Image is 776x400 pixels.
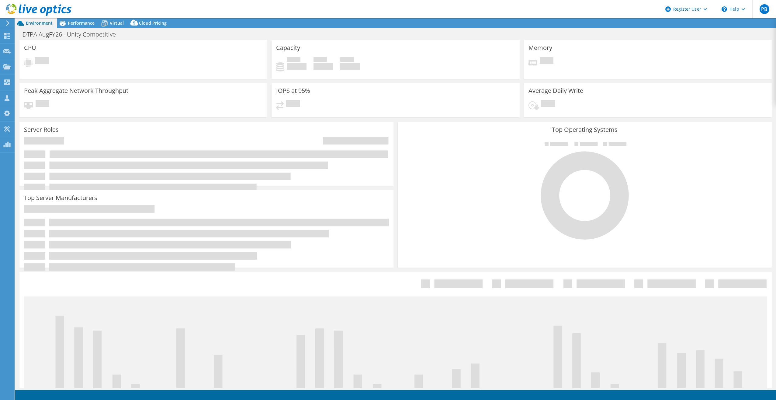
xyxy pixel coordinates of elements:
h3: Average Daily Write [528,87,583,94]
span: Pending [286,100,300,108]
span: Pending [36,100,49,108]
span: Performance [68,20,95,26]
span: Used [287,57,300,63]
h3: Top Server Manufacturers [24,195,97,201]
span: Pending [541,100,555,108]
h3: CPU [24,44,36,51]
span: Total [340,57,354,63]
h4: 0 GiB [340,63,360,70]
h3: Capacity [276,44,300,51]
h3: Peak Aggregate Network Throughput [24,87,128,94]
h3: Server Roles [24,126,59,133]
span: Environment [26,20,53,26]
span: Pending [35,57,49,65]
h3: Memory [528,44,552,51]
span: Virtual [110,20,124,26]
h3: Top Operating Systems [402,126,767,133]
h4: 0 GiB [287,63,307,70]
svg: \n [722,6,727,12]
h3: IOPS at 95% [276,87,310,94]
span: Free [314,57,327,63]
span: PB [760,4,769,14]
span: Pending [540,57,553,65]
span: Cloud Pricing [139,20,167,26]
h1: DTPA AugFY26 - Unity Competitive [20,31,125,38]
h4: 0 GiB [314,63,333,70]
